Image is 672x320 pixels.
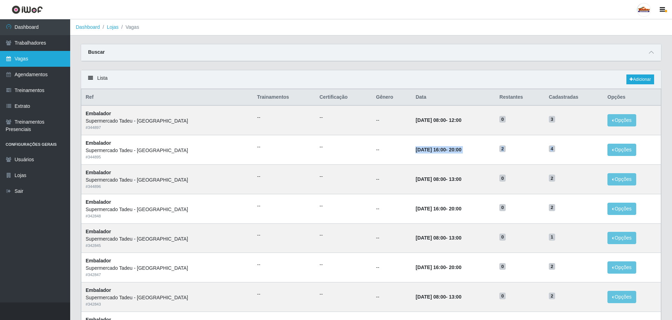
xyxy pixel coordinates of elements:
strong: - [415,147,461,152]
button: Opções [607,203,636,215]
td: -- [372,282,412,312]
div: # 344896 [86,184,249,190]
th: Data [411,89,495,106]
strong: - [415,206,461,211]
td: -- [372,164,412,194]
nav: breadcrumb [70,19,672,35]
a: Dashboard [76,24,100,30]
strong: Embalador [86,229,111,234]
span: 2 [549,175,555,182]
span: 0 [499,175,506,182]
time: 20:00 [449,265,461,270]
strong: - [415,265,461,270]
time: [DATE] 16:00 [415,147,446,152]
time: [DATE] 08:00 [415,176,446,182]
td: -- [372,223,412,253]
span: 1 [549,234,555,241]
ul: -- [257,290,311,298]
span: 2 [499,145,506,152]
ul: -- [320,143,368,151]
ul: -- [257,173,311,180]
span: 0 [499,263,506,270]
th: Opções [603,89,661,106]
time: [DATE] 08:00 [415,294,446,300]
ul: -- [257,114,311,121]
ul: -- [257,231,311,239]
span: 0 [499,204,506,211]
span: 3 [549,116,555,123]
strong: - [415,117,461,123]
div: Lista [81,70,661,89]
td: -- [372,253,412,282]
div: # 344895 [86,154,249,160]
th: Trainamentos [253,89,315,106]
strong: Buscar [88,49,105,55]
time: 20:00 [449,147,461,152]
td: -- [372,194,412,223]
strong: - [415,235,461,241]
strong: - [415,294,461,300]
th: Gênero [372,89,412,106]
button: Opções [607,261,636,274]
th: Ref [81,89,253,106]
th: Certificação [315,89,372,106]
div: Supermercado Tadeu - [GEOGRAPHIC_DATA] [86,147,249,154]
strong: Embalador [86,258,111,263]
a: Adicionar [626,74,654,84]
div: Supermercado Tadeu - [GEOGRAPHIC_DATA] [86,117,249,125]
time: 20:00 [449,206,461,211]
div: Supermercado Tadeu - [GEOGRAPHIC_DATA] [86,235,249,243]
strong: Embalador [86,170,111,175]
strong: - [415,176,461,182]
ul: -- [320,290,368,298]
ul: -- [257,202,311,210]
time: [DATE] 16:00 [415,265,446,270]
span: 2 [549,263,555,270]
button: Opções [607,232,636,244]
button: Opções [607,114,636,126]
ul: -- [257,261,311,268]
time: [DATE] 08:00 [415,117,446,123]
th: Cadastradas [545,89,603,106]
time: 13:00 [449,176,461,182]
button: Opções [607,144,636,156]
ul: -- [257,143,311,151]
ul: -- [320,173,368,180]
img: CoreUI Logo [12,5,43,14]
span: 0 [499,234,506,241]
ul: -- [320,202,368,210]
span: 4 [549,145,555,152]
span: 2 [549,293,555,300]
ul: -- [320,231,368,239]
div: # 344897 [86,125,249,131]
strong: Embalador [86,199,111,205]
time: 12:00 [449,117,461,123]
div: Supermercado Tadeu - [GEOGRAPHIC_DATA] [86,206,249,213]
button: Opções [607,291,636,303]
time: 13:00 [449,294,461,300]
strong: Embalador [86,111,111,116]
span: 2 [549,204,555,211]
div: # 342845 [86,243,249,249]
span: 0 [499,116,506,123]
time: [DATE] 08:00 [415,235,446,241]
td: -- [372,135,412,165]
div: # 342847 [86,272,249,278]
div: Supermercado Tadeu - [GEOGRAPHIC_DATA] [86,265,249,272]
strong: Embalador [86,140,111,146]
div: Supermercado Tadeu - [GEOGRAPHIC_DATA] [86,176,249,184]
div: Supermercado Tadeu - [GEOGRAPHIC_DATA] [86,294,249,301]
th: Restantes [495,89,545,106]
div: # 342843 [86,301,249,307]
li: Vagas [119,24,139,31]
strong: Embalador [86,287,111,293]
td: -- [372,105,412,135]
div: # 342848 [86,213,249,219]
time: [DATE] 16:00 [415,206,446,211]
span: 0 [499,293,506,300]
ul: -- [320,261,368,268]
a: Lojas [107,24,118,30]
button: Opções [607,173,636,185]
time: 13:00 [449,235,461,241]
ul: -- [320,114,368,121]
